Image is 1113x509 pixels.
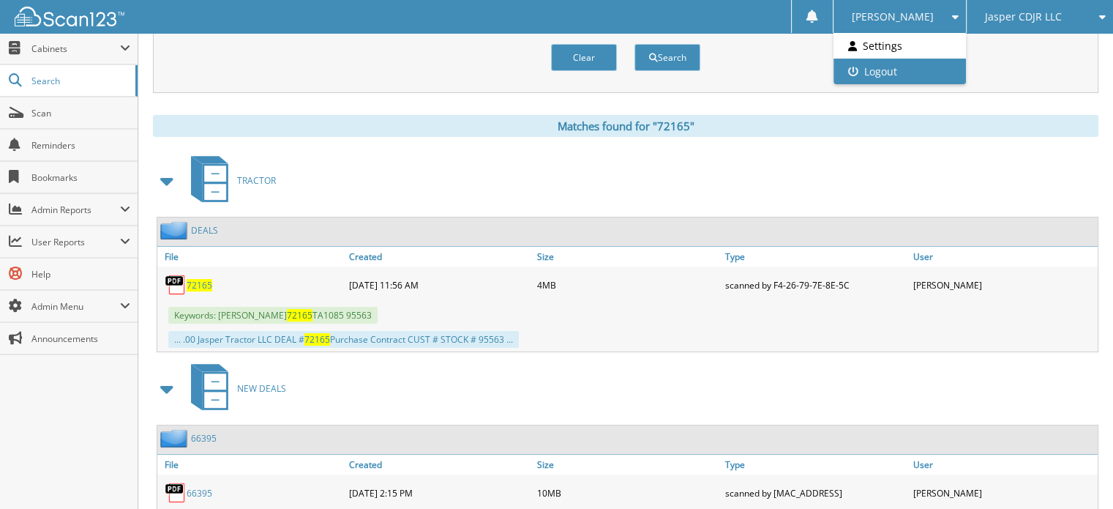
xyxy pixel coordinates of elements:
a: TRACTOR [182,152,276,209]
a: Created [345,455,533,475]
img: folder2.png [160,221,191,239]
a: 72165 [187,279,212,291]
span: 72165 [304,333,330,346]
span: User Reports [31,236,120,248]
span: [PERSON_NAME] [852,12,934,21]
span: Search [31,75,128,87]
img: PDF.png [165,274,187,296]
span: Announcements [31,332,130,345]
div: Matches found for "72165" [153,115,1098,137]
a: File [157,455,345,475]
button: Search [634,44,700,71]
div: [PERSON_NAME] [910,270,1098,300]
div: [DATE] 11:56 AM [345,270,533,300]
a: User [910,247,1098,267]
a: Size [533,247,722,267]
img: folder2.png [160,429,191,447]
a: NEW DEALS [182,360,286,417]
a: 66395 [187,487,212,499]
a: Size [533,455,722,475]
span: Keywords: [PERSON_NAME] TA1085 95563 [168,307,378,324]
div: 10MB [533,478,722,508]
span: Bookmarks [31,171,130,184]
iframe: Chat Widget [1040,439,1113,509]
span: Scan [31,107,130,119]
button: Clear [551,44,617,71]
a: Type [722,247,910,267]
div: ... .00 Jasper Tractor LLC DEAL # Purchase Contract CUST # STOCK # 95563 ... [168,331,519,348]
a: File [157,247,345,267]
span: TRACTOR [237,174,276,187]
a: Type [722,455,910,475]
a: User [910,455,1098,475]
span: 72165 [287,309,312,322]
span: Cabinets [31,42,120,55]
div: scanned by F4-26-79-7E-8E-5C [722,270,910,300]
img: scan123-logo-white.svg [15,7,124,26]
div: [PERSON_NAME] [910,478,1098,508]
a: Settings [833,33,966,59]
span: Reminders [31,139,130,152]
a: DEALS [191,224,218,237]
div: 4MB [533,270,722,300]
span: Admin Menu [31,300,120,313]
div: scanned by [MAC_ADDRESS] [722,478,910,508]
span: NEW DEALS [237,382,286,395]
span: Help [31,268,130,280]
a: 66395 [191,432,217,445]
span: Admin Reports [31,204,120,216]
div: [DATE] 2:15 PM [345,478,533,508]
a: Logout [833,59,966,84]
img: PDF.png [165,482,187,504]
span: Jasper CDJR LLC [985,12,1062,21]
a: Created [345,247,533,267]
